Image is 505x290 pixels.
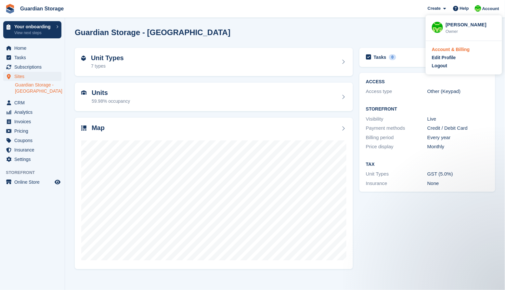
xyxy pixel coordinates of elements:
[3,53,61,62] a: menu
[366,162,489,167] h2: Tax
[366,170,427,178] div: Unit Types
[432,54,456,61] div: Edit Profile
[432,62,496,69] a: Logout
[427,134,489,141] div: Every year
[14,62,53,72] span: Subscriptions
[14,53,53,62] span: Tasks
[446,21,496,27] div: [PERSON_NAME]
[3,178,61,187] a: menu
[427,115,489,123] div: Live
[432,22,443,33] img: Andrew Kinakin
[3,108,61,117] a: menu
[366,88,427,95] div: Access type
[432,54,496,61] a: Edit Profile
[75,83,353,111] a: Units 59.98% occupancy
[81,90,86,95] img: unit-icn-7be61d7bf1b0ce9d3e12c5938cc71ed9869f7b940bace4675aadf7bd6d80202e.svg
[14,24,53,29] p: Your onboarding
[3,21,61,38] a: Your onboarding View next steps
[432,46,496,53] a: Account & Billing
[446,28,496,35] div: Owner
[18,3,66,14] a: Guardian Storage
[92,124,105,132] h2: Map
[366,134,427,141] div: Billing period
[432,46,470,53] div: Account & Billing
[3,136,61,145] a: menu
[14,98,53,107] span: CRM
[14,178,53,187] span: Online Store
[3,155,61,164] a: menu
[374,54,386,60] h2: Tasks
[3,44,61,53] a: menu
[14,44,53,53] span: Home
[475,5,481,12] img: Andrew Kinakin
[427,180,489,187] div: None
[366,115,427,123] div: Visibility
[3,62,61,72] a: menu
[427,88,489,95] div: Other (Keypad)
[91,54,124,62] h2: Unit Types
[92,98,130,105] div: 59.98% occupancy
[91,63,124,70] div: 7 types
[75,118,353,269] a: Map
[366,107,489,112] h2: Storefront
[14,126,53,136] span: Pricing
[428,5,441,12] span: Create
[14,117,53,126] span: Invoices
[366,180,427,187] div: Insurance
[14,108,53,117] span: Analytics
[432,62,447,69] div: Logout
[482,6,499,12] span: Account
[427,125,489,132] div: Credit / Debit Card
[14,136,53,145] span: Coupons
[54,178,61,186] a: Preview store
[366,125,427,132] div: Payment methods
[81,56,86,61] img: unit-type-icn-2b2737a686de81e16bb02015468b77c625bbabd49415b5ef34ead5e3b44a266d.svg
[3,126,61,136] a: menu
[75,28,230,37] h2: Guardian Storage - [GEOGRAPHIC_DATA]
[6,169,65,176] span: Storefront
[14,30,53,36] p: View next steps
[366,79,489,85] h2: ACCESS
[14,72,53,81] span: Sites
[3,117,61,126] a: menu
[15,82,61,94] a: Guardian Storage - [GEOGRAPHIC_DATA]
[5,4,15,14] img: stora-icon-8386f47178a22dfd0bd8f6a31ec36ba5ce8667c1dd55bd0f319d3a0aa187defe.svg
[460,5,469,12] span: Help
[3,72,61,81] a: menu
[14,145,53,154] span: Insurance
[389,54,396,60] div: 0
[92,89,130,97] h2: Units
[75,48,353,76] a: Unit Types 7 types
[14,155,53,164] span: Settings
[366,143,427,151] div: Price display
[3,145,61,154] a: menu
[427,143,489,151] div: Monthly
[427,170,489,178] div: GST (5.0%)
[3,98,61,107] a: menu
[81,125,86,131] img: map-icn-33ee37083ee616e46c38cad1a60f524a97daa1e2b2c8c0bc3eb3415660979fc1.svg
